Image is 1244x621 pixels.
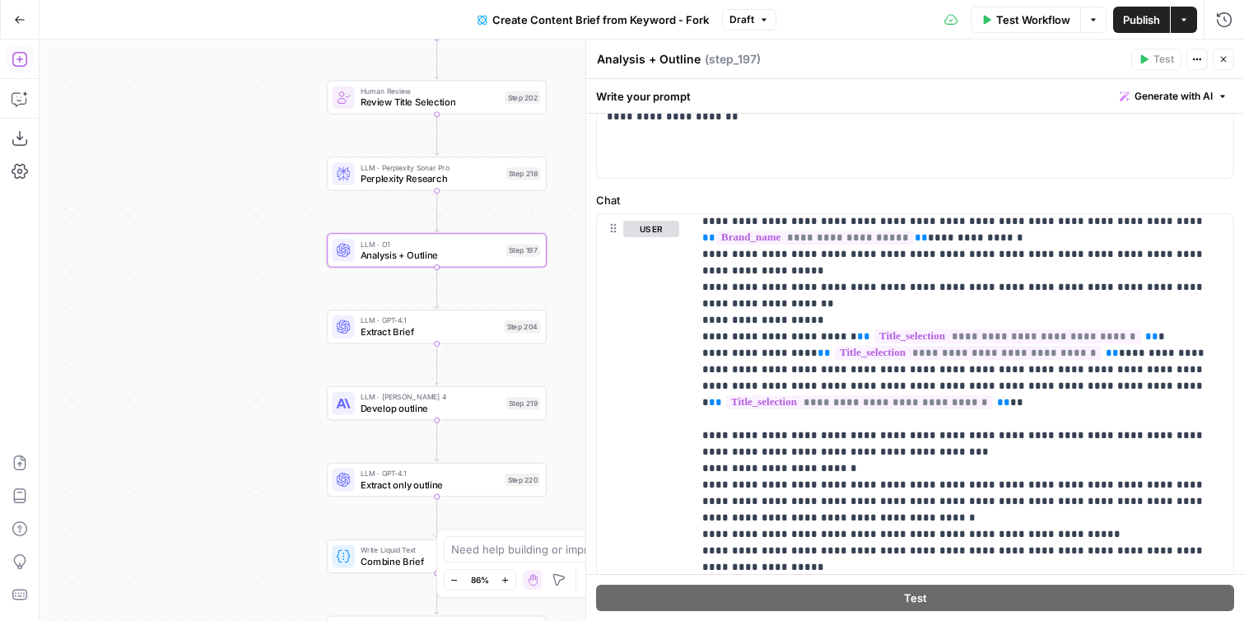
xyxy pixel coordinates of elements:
span: Develop outline [361,401,501,415]
div: LLM · GPT-4.1Extract BriefStep 204 [327,310,547,343]
div: Write your prompt [586,79,1244,113]
span: Human Review [361,86,500,97]
span: Extract Brief [361,325,499,339]
span: ( step_197 ) [705,51,761,68]
div: Step 220 [505,474,540,486]
textarea: Analysis + Outline [597,51,701,68]
button: Create Content Brief from Keyword - Fork [468,7,719,33]
span: LLM · [PERSON_NAME] 4 [361,391,501,403]
span: 86% [471,573,489,586]
g: Edge from step_214 to step_202 [435,38,439,79]
button: Test Workflow [971,7,1080,33]
button: user [623,221,679,237]
div: Step 218 [506,167,540,180]
span: Create Content Brief from Keyword - Fork [492,12,709,28]
div: Human ReviewReview Title SelectionStep 202 [327,81,547,114]
div: Step 204 [504,320,540,333]
div: Step 197 [506,244,540,256]
span: Test Workflow [996,12,1070,28]
span: Perplexity Research [361,171,501,185]
div: LLM · GPT-4.1Extract only outlineStep 220 [327,463,547,497]
span: LLM · GPT-4.1 [361,468,500,479]
button: Generate with AI [1113,86,1234,107]
g: Edge from step_202 to step_218 [435,114,439,156]
span: Review Title Selection [361,96,500,110]
button: Publish [1113,7,1170,33]
span: Test [1153,52,1174,67]
g: Edge from step_197 to step_204 [435,268,439,309]
button: Test [1131,49,1181,70]
button: Draft [722,9,776,30]
div: Write Liquid TextCombine BriefStep 205 [327,539,547,573]
g: Edge from step_204 to step_219 [435,343,439,385]
g: Edge from step_220 to step_205 [435,497,439,538]
span: Publish [1123,12,1160,28]
span: Generate with AI [1135,89,1213,104]
g: Edge from step_218 to step_197 [435,191,439,232]
span: LLM · O1 [361,238,501,250]
span: Combine Brief [361,554,500,568]
span: Test [904,590,927,606]
div: LLM · [PERSON_NAME] 4Develop outlineStep 219 [327,386,547,420]
span: LLM · GPT-4.1 [361,315,499,326]
span: Write Liquid Text [361,544,500,556]
span: Draft [729,12,754,27]
span: Extract only outline [361,478,500,492]
div: LLM · Perplexity Sonar ProPerplexity ResearchStep 218 [327,156,547,190]
button: Test [596,585,1234,611]
div: LLM · O1Analysis + OutlineStep 197 [327,233,547,267]
label: Chat [596,192,1234,208]
div: Step 219 [506,397,540,409]
div: Step 202 [505,91,540,103]
g: Edge from step_219 to step_220 [435,420,439,461]
span: LLM · Perplexity Sonar Pro [361,161,501,173]
span: Analysis + Outline [361,248,501,262]
g: Edge from step_205 to step_203 [435,573,439,614]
